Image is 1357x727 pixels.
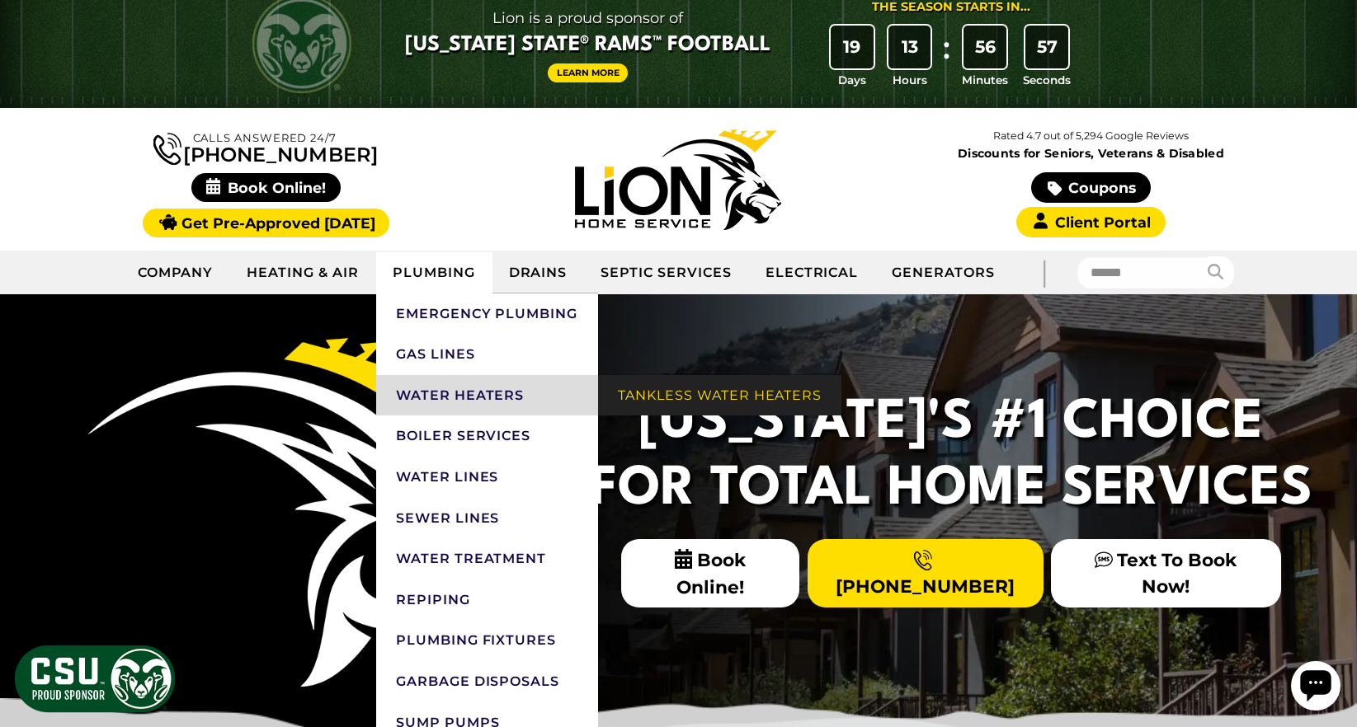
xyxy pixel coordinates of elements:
a: Plumbing Fixtures [376,620,598,661]
a: Boiler Services [376,415,598,457]
div: 13 [888,26,931,68]
span: Lion is a proud sponsor of [405,5,770,31]
a: Generators [875,252,1011,293]
a: Get Pre-Approved [DATE] [143,209,389,237]
span: Discounts for Seniors, Veterans & Disabled [888,148,1294,159]
a: Sewer Lines [376,498,598,539]
a: Septic Services [584,252,748,293]
div: Open chat widget [7,7,56,56]
div: 19 [831,26,874,68]
a: Company [121,252,231,293]
span: Book Online! [191,173,341,202]
a: Garbage Disposals [376,661,598,702]
img: Lion Home Service [575,129,781,230]
a: Plumbing [376,252,492,293]
p: Rated 4.7 out of 5,294 Google Reviews [884,127,1297,145]
div: : [938,26,954,89]
span: Hours [893,72,927,88]
span: Days [838,72,866,88]
span: Seconds [1023,72,1071,88]
a: Repiping [376,579,598,621]
a: Learn More [548,63,629,82]
a: Coupons [1031,172,1150,203]
img: CSU Sponsor Badge [12,643,177,715]
span: Minutes [962,72,1008,88]
a: Electrical [749,252,876,293]
span: [US_STATE] State® Rams™ Football [405,31,770,59]
a: [PHONE_NUMBER] [808,539,1044,607]
a: Gas Lines [376,334,598,375]
div: 56 [964,26,1006,68]
div: | [1011,251,1077,294]
a: Water Lines [376,457,598,498]
a: Tankless Water Heaters [598,375,841,416]
div: 57 [1025,26,1068,68]
a: Text To Book Now! [1051,539,1280,607]
a: Client Portal [1016,207,1165,237]
h2: [US_STATE]'s #1 Choice For Total Home Services [580,390,1322,523]
a: Water Heaters [376,375,598,416]
a: Drains [492,252,585,293]
a: [PHONE_NUMBER] [153,129,378,165]
a: Water Treatment [376,538,598,579]
span: Book Online! [621,539,800,607]
a: Emergency Plumbing [376,293,598,335]
a: Heating & Air [230,252,375,293]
